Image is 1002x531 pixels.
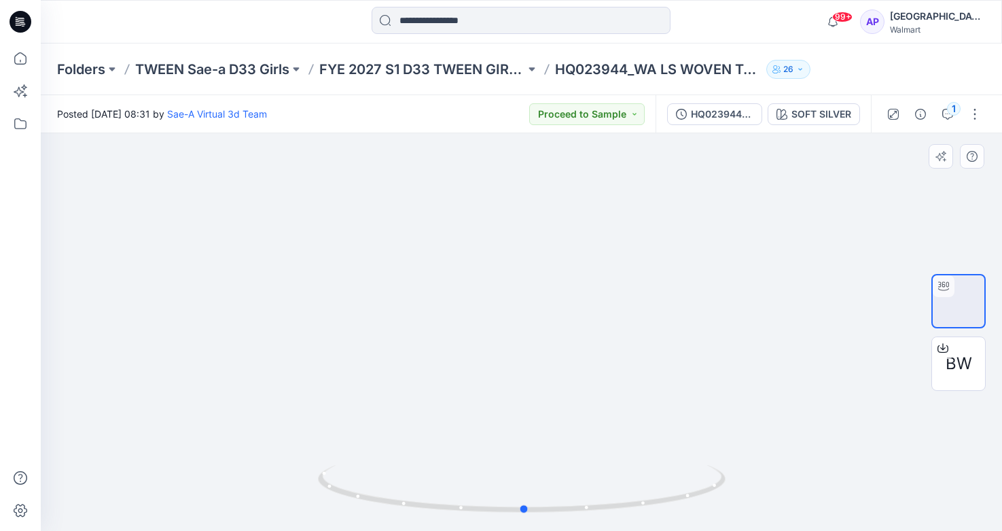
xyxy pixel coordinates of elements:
div: SOFT SILVER [791,107,851,122]
button: HQ023944_JSS [667,103,762,125]
div: AP [860,10,884,34]
button: Details [910,103,931,125]
button: 26 [766,60,810,79]
div: Walmart [890,24,985,35]
a: Folders [57,60,105,79]
p: HQ023944_WA LS WOVEN TOP 2 [555,60,761,79]
span: Posted [DATE] 08:31 by [57,107,267,121]
a: TWEEN Sae-a D33 Girls [135,60,289,79]
div: 1 [947,102,961,116]
a: FYE 2027 S1 D33 TWEEN GIRL SAE-A [319,60,525,79]
button: SOFT SILVER [768,103,860,125]
span: 99+ [832,12,853,22]
span: BW [946,352,972,376]
p: 26 [783,62,793,77]
a: Sae-A Virtual 3d Team [167,108,267,120]
button: 1 [937,103,959,125]
div: [GEOGRAPHIC_DATA] [890,8,985,24]
div: HQ023944_JSS [691,107,753,122]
